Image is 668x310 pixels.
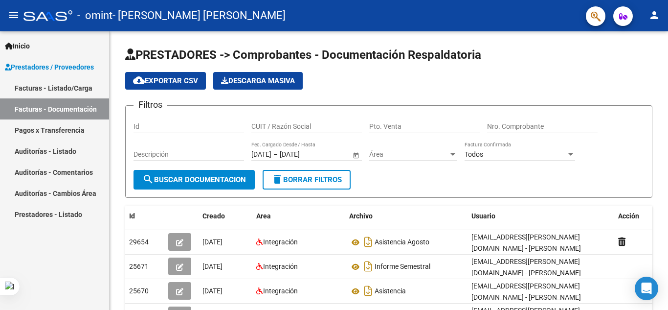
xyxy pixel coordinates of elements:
mat-icon: menu [8,9,20,21]
i: Descargar documento [362,283,375,299]
i: Descargar documento [362,259,375,274]
span: [DATE] [202,238,223,246]
span: Usuario [471,212,495,220]
mat-icon: cloud_download [133,74,145,86]
h3: Filtros [134,98,167,112]
button: Borrar Filtros [263,170,351,190]
span: Área [369,150,448,159]
mat-icon: person [648,9,660,21]
mat-icon: search [142,173,154,185]
datatable-header-cell: Creado [199,206,252,227]
datatable-header-cell: Acción [614,206,663,227]
span: Integración [263,287,298,295]
span: – [273,150,278,159]
span: Archivo [349,212,373,220]
app-download-masive: Descarga masiva de comprobantes (adjuntos) [213,72,303,90]
datatable-header-cell: Id [125,206,164,227]
span: 25670 [129,287,149,295]
input: Fecha inicio [251,150,271,159]
span: 29654 [129,238,149,246]
span: Creado [202,212,225,220]
span: Descarga Masiva [221,76,295,85]
span: Prestadores / Proveedores [5,62,94,72]
datatable-header-cell: Area [252,206,345,227]
input: Fecha fin [280,150,328,159]
span: [EMAIL_ADDRESS][PERSON_NAME][DOMAIN_NAME] - [PERSON_NAME] [471,282,581,301]
div: Open Intercom Messenger [635,277,658,300]
span: Asistencia [375,287,406,295]
button: Descarga Masiva [213,72,303,90]
span: Exportar CSV [133,76,198,85]
span: Integración [263,262,298,270]
span: Area [256,212,271,220]
button: Open calendar [351,150,361,160]
span: Acción [618,212,639,220]
span: 25671 [129,262,149,270]
button: Buscar Documentacion [134,170,255,190]
mat-icon: delete [271,173,283,185]
span: - [PERSON_NAME] [PERSON_NAME] [112,5,286,26]
datatable-header-cell: Usuario [468,206,614,227]
span: - omint [77,5,112,26]
span: Borrar Filtros [271,175,342,184]
span: Buscar Documentacion [142,175,246,184]
span: [EMAIL_ADDRESS][PERSON_NAME][DOMAIN_NAME] - [PERSON_NAME] [471,233,581,252]
span: [DATE] [202,287,223,295]
span: [EMAIL_ADDRESS][PERSON_NAME][DOMAIN_NAME] - [PERSON_NAME] [471,258,581,277]
span: Todos [465,150,483,158]
span: Asistencia Agosto [375,238,429,246]
datatable-header-cell: Archivo [345,206,468,227]
span: Informe Semestral [375,263,430,271]
span: PRESTADORES -> Comprobantes - Documentación Respaldatoria [125,48,481,62]
span: Integración [263,238,298,246]
button: Exportar CSV [125,72,206,90]
i: Descargar documento [362,234,375,250]
span: Inicio [5,41,30,51]
span: Id [129,212,135,220]
span: [DATE] [202,262,223,270]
